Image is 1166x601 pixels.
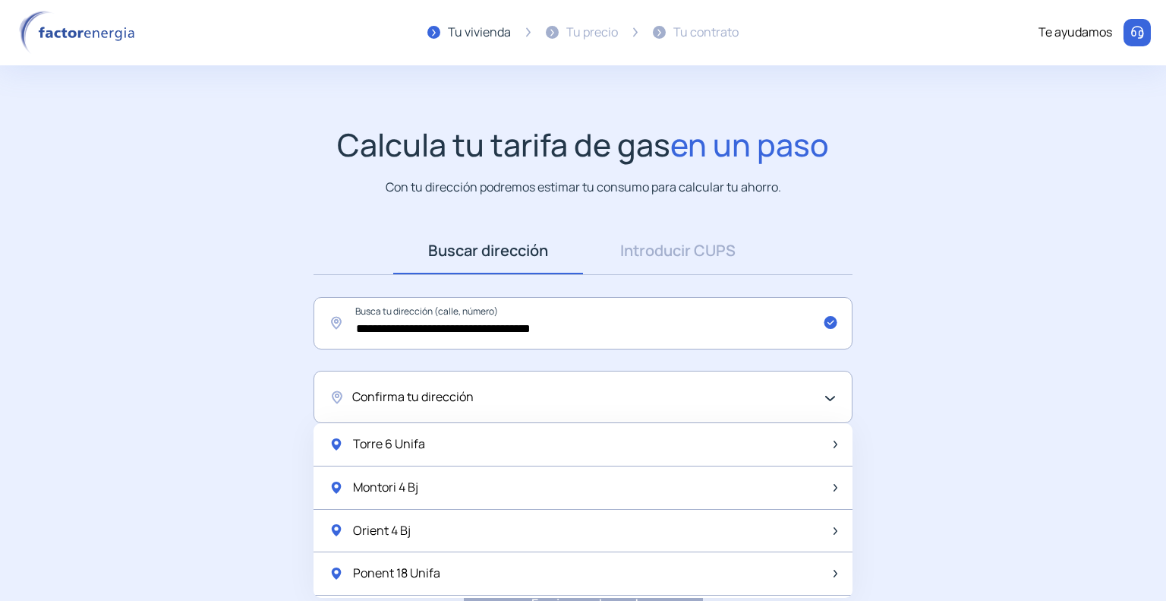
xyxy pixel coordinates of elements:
[393,227,583,274] a: Buscar dirección
[329,566,344,581] img: location-pin-green.svg
[353,521,411,541] span: Orient 4 Bj
[566,23,618,43] div: Tu precio
[834,570,837,577] img: arrow-next-item.svg
[353,564,440,584] span: Ponent 18 Unifa
[673,23,739,43] div: Tu contrato
[448,23,511,43] div: Tu vivienda
[353,478,418,498] span: Montori 4 Bj
[15,11,144,55] img: logo factor
[1038,23,1112,43] div: Te ayudamos
[329,480,344,495] img: location-pin-green.svg
[834,484,837,492] img: arrow-next-item.svg
[583,227,773,274] a: Introducir CUPS
[353,435,425,454] span: Torre 6 Unifa
[337,126,829,163] h1: Calcula tu tarifa de gas
[670,123,829,166] span: en un paso
[386,178,781,197] p: Con tu dirección podremos estimar tu consumo para calcular tu ahorro.
[834,441,837,448] img: arrow-next-item.svg
[834,527,837,535] img: arrow-next-item.svg
[352,387,474,407] span: Confirma tu dirección
[1130,25,1145,40] img: llamar
[329,437,344,452] img: location-pin-green.svg
[329,523,344,538] img: location-pin-green.svg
